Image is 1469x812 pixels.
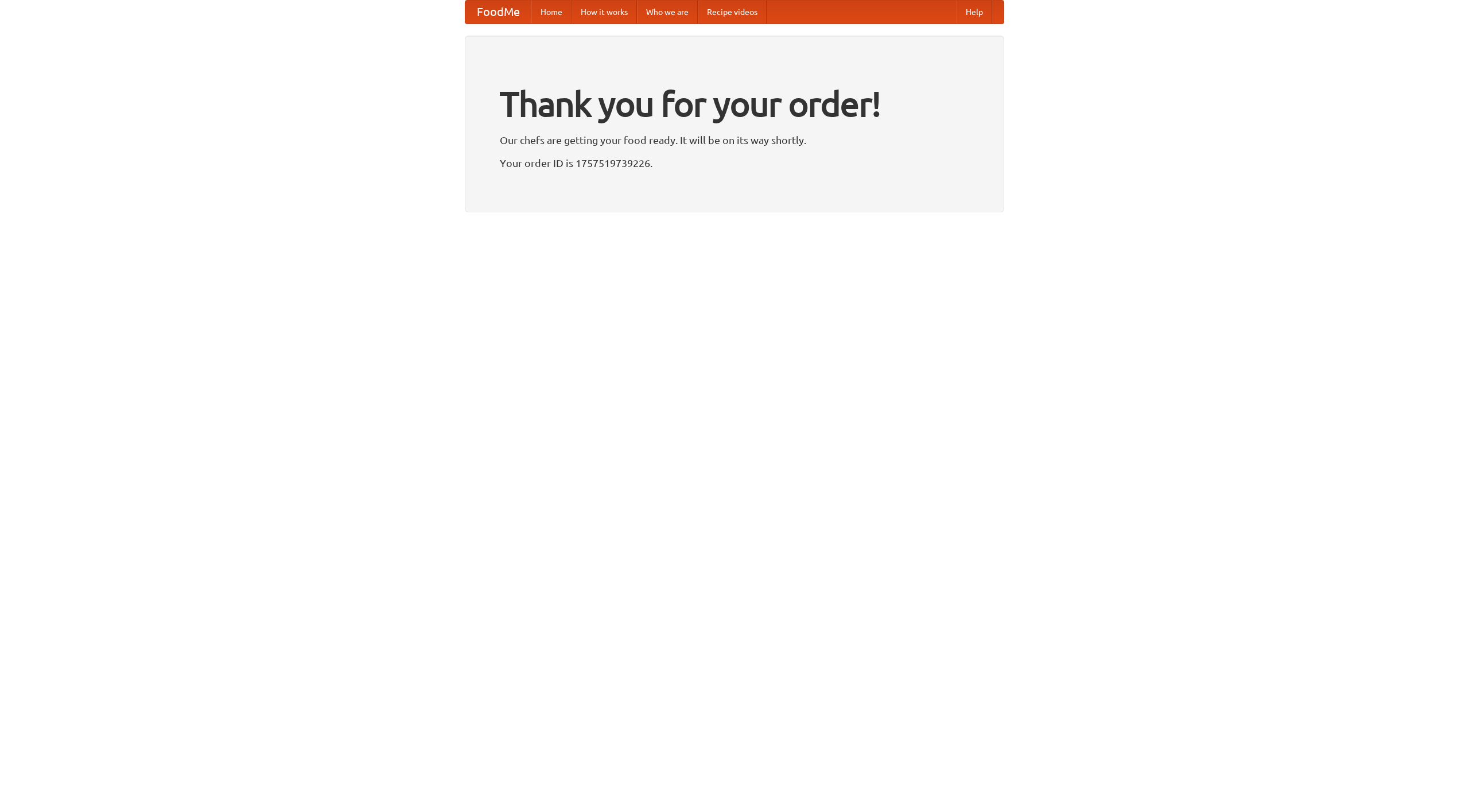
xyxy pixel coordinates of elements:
p: Our chefs are getting your food ready. It will be on its way shortly. [500,131,969,149]
a: Home [531,1,572,24]
a: How it works [572,1,637,24]
p: Your order ID is 1757519739226. [500,154,969,172]
h1: Thank you for your order! [500,76,969,131]
a: Recipe videos [698,1,767,24]
a: Help [957,1,992,24]
a: Who we are [637,1,698,24]
a: FoodMe [465,1,531,24]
